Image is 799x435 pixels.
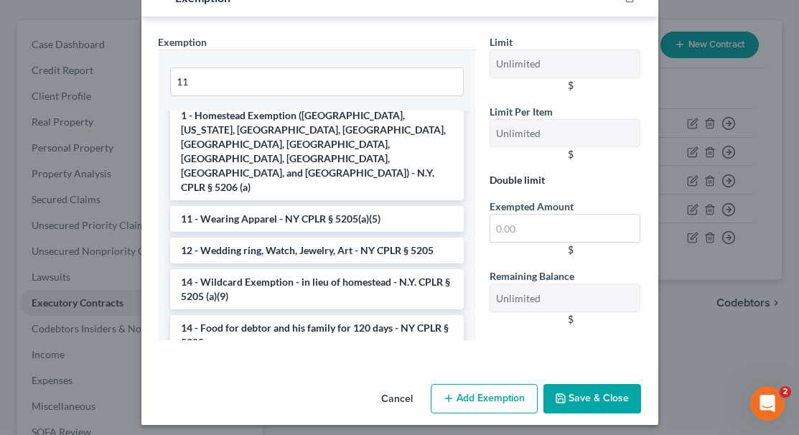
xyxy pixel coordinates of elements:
span: Limit [490,36,513,48]
button: Cancel [370,385,425,414]
div: $ [501,147,641,162]
span: Exemption [159,36,207,48]
li: 14 - Wildcard Exemption - in lieu of homestead - N.Y. CPLR § 5205 (a)(9) [170,269,464,309]
span: Exempted Amount [490,200,574,212]
div: $ [501,78,641,93]
li: 1 - Homestead Exemption ([GEOGRAPHIC_DATA], [US_STATE], [GEOGRAPHIC_DATA], [GEOGRAPHIC_DATA], [GE... [170,103,464,200]
li: 12 - Wedding ring, Watch, Jewelry, Art - NY CPLR § 5205 [170,238,464,263]
li: 11 - Wearing Apparel - NY CPLR § 5205(a)(5) [170,206,464,232]
input: 0.00 [490,214,641,243]
label: Double limit [490,173,545,187]
input: -- [490,119,641,148]
iframe: Intercom live chat [750,386,785,421]
input: -- [490,50,641,78]
span: 2 [780,386,791,398]
label: Remaining Balance [490,268,574,284]
input: -- [490,284,641,312]
label: Limit Per Item [490,104,553,119]
div: $ [501,243,641,257]
button: Add Exemption [431,384,538,414]
li: 14 - Food for debtor and his family for 120 days - NY CPLR § 5205 [170,315,464,355]
input: Search exemption rules... [170,67,464,96]
div: $ [501,312,641,327]
button: Save & Close [543,384,641,414]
